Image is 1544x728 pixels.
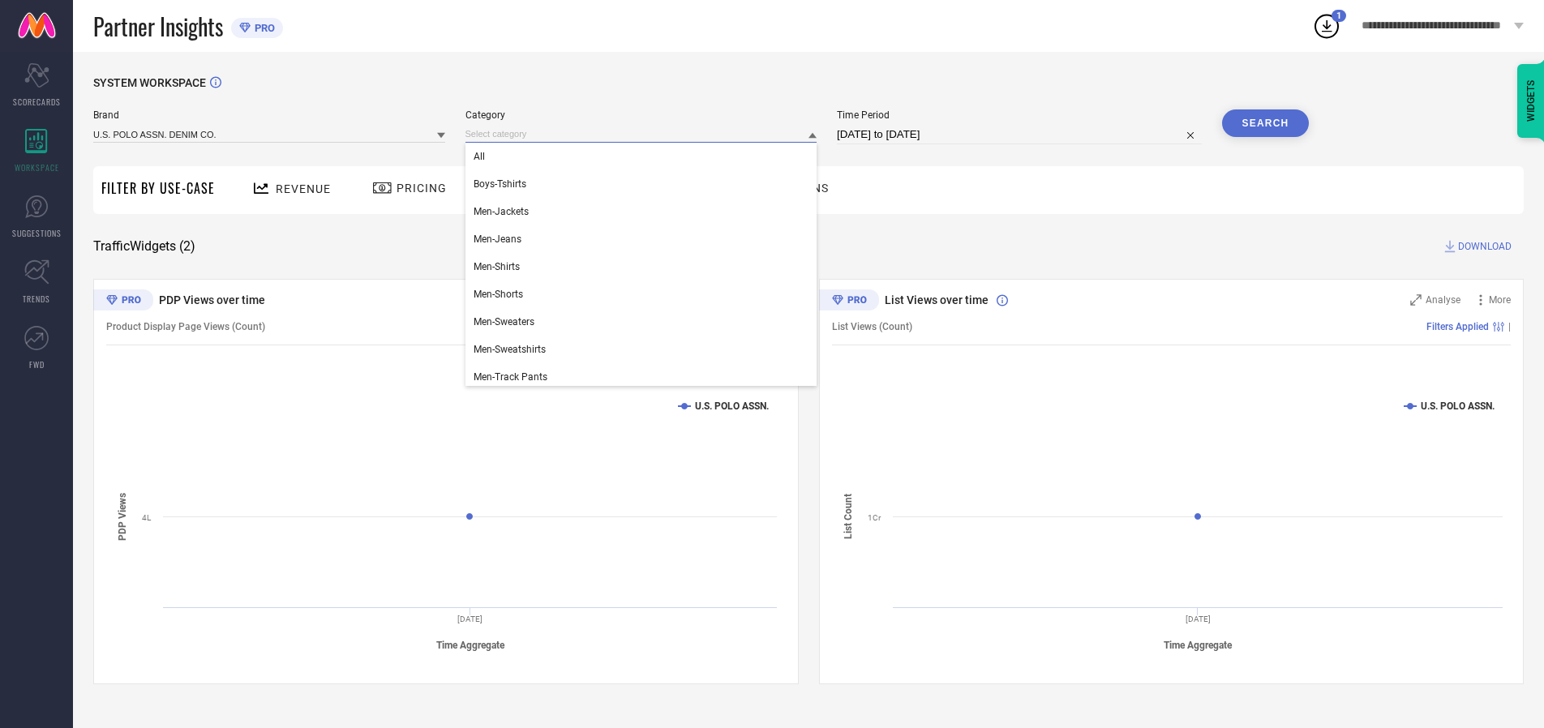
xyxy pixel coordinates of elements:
div: All [465,143,817,170]
span: DOWNLOAD [1458,238,1512,255]
span: Analyse [1426,294,1460,306]
span: Men-Sweaters [474,316,534,328]
div: Men-Shorts [465,280,817,308]
span: 1 [1336,11,1341,21]
div: Men-Sweatshirts [465,336,817,363]
tspan: PDP Views [117,493,128,541]
text: [DATE] [1186,615,1211,623]
text: U.S. POLO ASSN. [1421,400,1495,412]
text: U.S. POLO ASSN. [695,400,769,412]
span: Boys-Tshirts [474,178,526,190]
span: Revenue [276,182,331,195]
div: Premium [93,289,153,314]
span: Time Period [837,109,1202,121]
div: Men-Sweaters [465,308,817,336]
tspan: Time Aggregate [1164,640,1233,651]
span: SCORECARDS [13,96,61,108]
span: Category [465,109,817,121]
tspan: List Count [843,494,854,539]
span: TRENDS [23,293,50,305]
span: Men-Jeans [474,233,521,245]
span: List Views over time [885,293,989,306]
div: Men-Jeans [465,225,817,253]
span: Men-Shorts [474,289,523,300]
span: Men-Sweatshirts [474,344,546,355]
div: Open download list [1312,11,1341,41]
span: Partner Insights [93,10,223,43]
text: 1Cr [868,513,881,522]
span: Traffic Widgets ( 2 ) [93,238,195,255]
span: WORKSPACE [15,161,59,173]
span: List Views (Count) [832,321,912,332]
span: SYSTEM WORKSPACE [93,76,206,89]
text: [DATE] [457,615,482,623]
span: Filters Applied [1426,321,1489,332]
div: Men-Jackets [465,198,817,225]
span: | [1508,321,1511,332]
input: Select time period [837,125,1202,144]
span: Pricing [397,182,447,195]
input: Select category [465,126,817,143]
button: Search [1222,109,1310,137]
text: 4L [142,513,152,522]
span: PRO [251,22,275,34]
span: Product Display Page Views (Count) [106,321,265,332]
tspan: Time Aggregate [436,640,505,651]
span: All [474,151,485,162]
span: Filter By Use-Case [101,178,215,198]
span: Men-Track Pants [474,371,547,383]
div: Men-Track Pants [465,363,817,391]
span: Brand [93,109,445,121]
span: SUGGESTIONS [12,227,62,239]
span: Men-Jackets [474,206,529,217]
span: More [1489,294,1511,306]
div: Boys-Tshirts [465,170,817,198]
span: FWD [29,358,45,370]
div: Premium [819,289,879,314]
div: Men-Shirts [465,253,817,280]
span: Men-Shirts [474,261,520,272]
svg: Zoom [1410,294,1422,306]
span: PDP Views over time [159,293,265,306]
